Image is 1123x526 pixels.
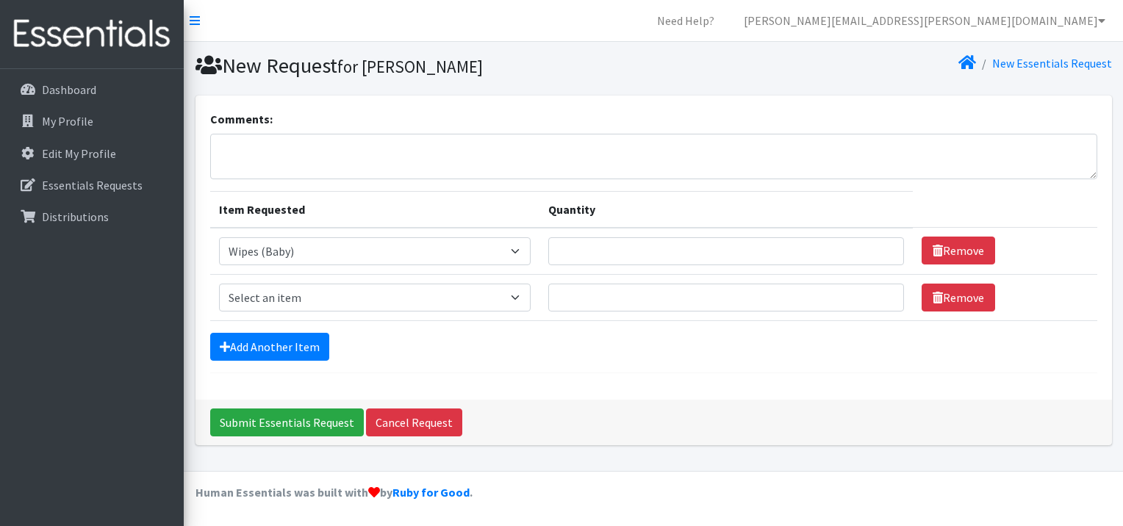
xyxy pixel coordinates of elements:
[732,6,1117,35] a: [PERSON_NAME][EMAIL_ADDRESS][PERSON_NAME][DOMAIN_NAME]
[210,110,273,128] label: Comments:
[6,170,178,200] a: Essentials Requests
[992,56,1112,71] a: New Essentials Request
[210,333,329,361] a: Add Another Item
[6,10,178,59] img: HumanEssentials
[195,53,648,79] h1: New Request
[922,237,995,264] a: Remove
[645,6,726,35] a: Need Help?
[42,114,93,129] p: My Profile
[42,178,143,192] p: Essentials Requests
[366,408,462,436] a: Cancel Request
[42,82,96,97] p: Dashboard
[922,284,995,311] a: Remove
[42,209,109,224] p: Distributions
[6,107,178,136] a: My Profile
[539,191,912,228] th: Quantity
[210,191,540,228] th: Item Requested
[392,485,470,500] a: Ruby for Good
[6,75,178,104] a: Dashboard
[6,139,178,168] a: Edit My Profile
[337,56,483,77] small: for [PERSON_NAME]
[210,408,364,436] input: Submit Essentials Request
[195,485,473,500] strong: Human Essentials was built with by .
[42,146,116,161] p: Edit My Profile
[6,202,178,231] a: Distributions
